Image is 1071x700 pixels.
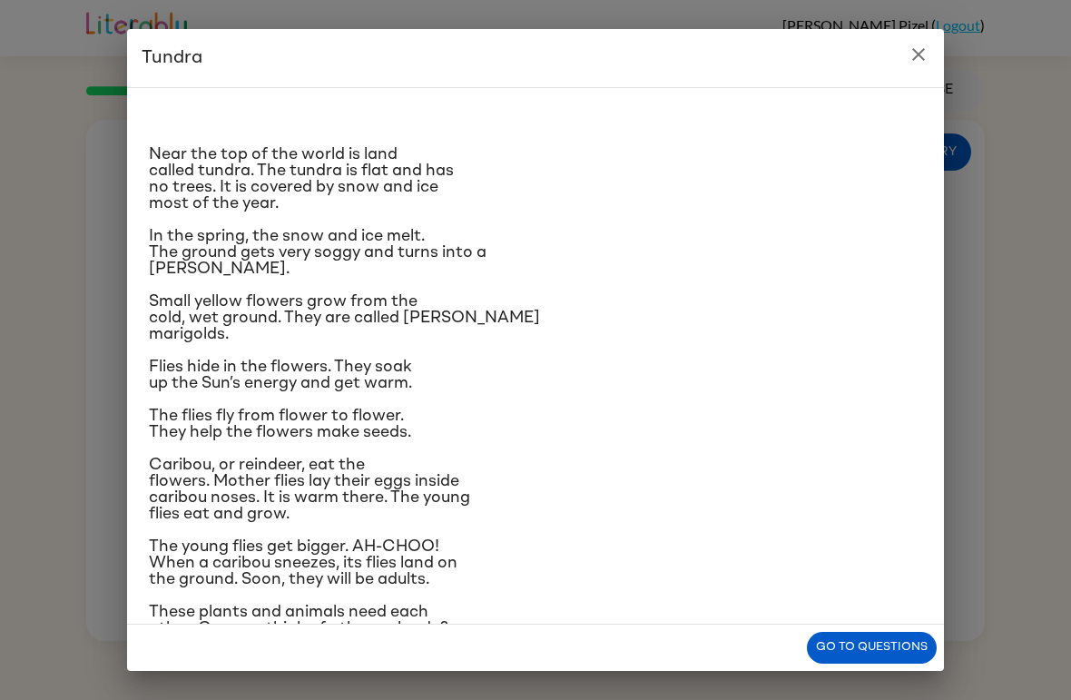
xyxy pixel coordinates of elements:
[127,29,944,87] h2: Tundra
[149,604,448,636] span: These plants and animals need each other. Can you think of others who do?
[149,538,457,587] span: The young flies get bigger. AH-CHOO! When a caribou sneezes, its flies land on the ground. Soon, ...
[149,359,412,391] span: Flies hide in the flowers. They soak up the Sun’s energy and get warm.
[149,293,540,342] span: Small yellow flowers grow from the cold, wet ground. They are called [PERSON_NAME] marigolds.
[149,146,454,212] span: Near the top of the world is land called tundra. The tundra is flat and has no trees. It is cover...
[149,457,470,522] span: Caribou, or reindeer, eat the flowers. Mother flies lay their eggs inside caribou noses. It is wa...
[149,408,411,440] span: The flies fly from flower to flower. They help the flowers make seeds.
[900,36,937,73] button: close
[149,228,486,277] span: In the spring, the snow and ice melt. The ground gets very soggy and turns into a [PERSON_NAME].
[807,632,937,664] button: Go to questions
